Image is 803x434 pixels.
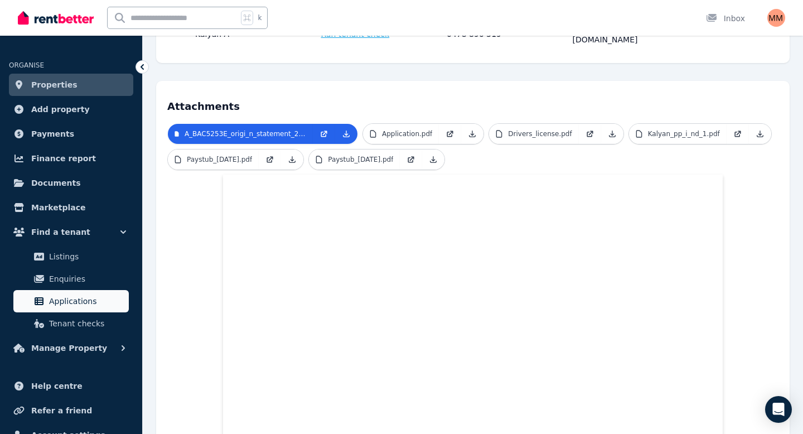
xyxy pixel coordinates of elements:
[579,124,601,144] a: Open in new Tab
[258,13,262,22] span: k
[328,155,393,164] p: Paystub_[DATE].pdf
[439,124,461,144] a: Open in new Tab
[601,124,623,144] a: Download Attachment
[49,250,124,263] span: Listings
[281,150,303,170] a: Download Attachment
[382,129,432,138] p: Application.pdf
[363,124,439,144] a: Application.pdf
[13,268,129,290] a: Enquiries
[13,312,129,335] a: Tenant checks
[9,196,133,219] a: Marketplace
[31,201,85,214] span: Marketplace
[31,78,78,91] span: Properties
[31,341,107,355] span: Manage Property
[9,147,133,170] a: Finance report
[313,124,335,144] a: Open in new Tab
[187,155,252,164] p: Paystub_[DATE].pdf
[765,396,792,423] div: Open Intercom Messenger
[9,61,44,69] span: ORGANISE
[489,124,578,144] a: Drivers_license.pdf
[13,245,129,268] a: Listings
[49,317,124,330] span: Tenant checks
[13,290,129,312] a: Applications
[9,375,133,397] a: Help centre
[9,98,133,120] a: Add property
[422,150,444,170] a: Download Attachment
[31,176,81,190] span: Documents
[31,127,74,141] span: Payments
[727,124,749,144] a: Open in new Tab
[31,152,96,165] span: Finance report
[167,92,778,114] h4: Attachments
[168,124,313,144] a: A_BAC5253E_origi_n_statement_2025_07_21.pdf
[31,404,92,417] span: Refer a friend
[259,150,281,170] a: Open in new Tab
[335,124,357,144] a: Download Attachment
[185,129,306,138] p: A_BAC5253E_origi_n_statement_2025_07_21.pdf
[749,124,771,144] a: Download Attachment
[400,150,422,170] a: Open in new Tab
[461,124,483,144] a: Download Attachment
[49,272,124,286] span: Enquiries
[49,295,124,308] span: Applications
[168,150,259,170] a: Paystub_[DATE].pdf
[31,103,90,116] span: Add property
[309,150,400,170] a: Paystub_[DATE].pdf
[31,225,90,239] span: Find a tenant
[629,124,727,144] a: Kalyan_pp_i_nd_1.pdf
[767,9,785,27] img: matthew mcpherson
[648,129,720,138] p: Kalyan_pp_i_nd_1.pdf
[31,379,83,393] span: Help centre
[706,13,745,24] div: Inbox
[9,221,133,243] button: Find a tenant
[508,129,572,138] p: Drivers_license.pdf
[9,172,133,194] a: Documents
[18,9,94,26] img: RentBetter
[9,337,133,359] button: Manage Property
[9,123,133,145] a: Payments
[9,399,133,422] a: Refer a friend
[9,74,133,96] a: Properties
